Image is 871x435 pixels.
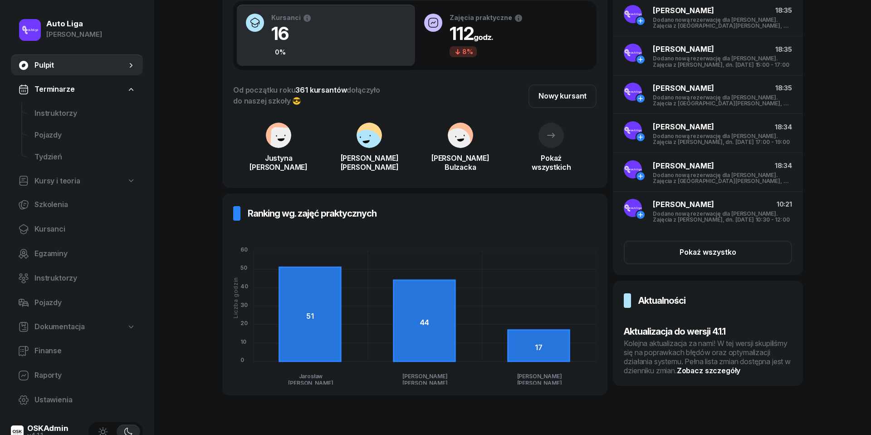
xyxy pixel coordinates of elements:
[624,44,642,62] img: logo-autoliga.png
[653,200,714,209] span: [PERSON_NAME]
[11,171,143,192] a: Kursy i teoria
[775,45,792,53] span: 18:35
[240,246,248,253] tspan: 60
[402,373,447,380] tspan: [PERSON_NAME]
[450,14,523,23] div: Zajęcia praktyczne
[450,46,477,57] div: 8%
[240,283,248,290] tspan: 40
[11,243,143,265] a: Egzaminy
[299,373,323,380] tspan: Jarosław
[288,380,333,386] tspan: [PERSON_NAME]
[653,122,714,131] span: [PERSON_NAME]
[27,103,143,124] a: Instruktorzy
[415,141,506,172] a: [PERSON_NAME]Bulzacka
[34,394,136,406] span: Ustawienia
[34,370,136,381] span: Raporty
[34,248,136,260] span: Egzaminy
[27,146,143,168] a: Tydzień
[528,84,597,108] a: Nowy kursant
[517,380,562,386] tspan: [PERSON_NAME]
[538,90,587,102] div: Nowy kursant
[240,320,248,326] tspan: 20
[653,55,792,67] div: Dodano nową rezerwację dla [PERSON_NAME]. Zajęcia z [PERSON_NAME], dn. [DATE] 15:00 - 17:00
[624,339,792,375] div: Kolejna aktualizacja za nami! W tej wersji skupiliśmy się na poprawkach błędów oraz optymalizacji...
[233,84,380,106] div: Od początku roku dołączyło do naszej szkoły 😎
[653,84,714,93] span: [PERSON_NAME]
[474,33,493,42] small: godz.
[638,293,685,308] h3: Aktualności
[653,44,714,54] span: [PERSON_NAME]
[248,206,377,221] h3: Ranking wg. zajęć praktycznych
[624,324,792,339] h3: Aktualizacja do wersji 4.1.1
[233,153,324,172] div: Justyna [PERSON_NAME]
[624,160,642,178] img: logo-autoliga.png
[237,5,415,66] button: Kursanci160%
[11,79,143,100] a: Terminarze
[324,153,415,172] div: [PERSON_NAME] [PERSON_NAME]
[46,20,102,28] div: Auto Liga
[27,124,143,146] a: Pojazdy
[295,85,347,94] span: 361 kursantów
[11,54,143,76] a: Pulpit
[680,247,736,258] div: Pokaż wszystko
[11,267,143,289] a: Instruktorzy
[402,380,447,386] tspan: [PERSON_NAME]
[624,83,642,101] img: logo-autoliga.png
[653,172,792,184] div: Dodano nową rezerwację dla [PERSON_NAME]. Zajęcia z [GEOGRAPHIC_DATA][PERSON_NAME], dn. [DATE] 13...
[11,389,143,411] a: Ustawienia
[240,264,247,271] tspan: 50
[11,365,143,386] a: Raporty
[775,162,792,169] span: 18:34
[34,345,136,357] span: Finanse
[233,141,324,172] a: Justyna[PERSON_NAME]
[27,425,69,432] div: OSKAdmin
[233,277,239,318] div: Liczba godzin
[506,133,597,172] a: Pokażwszystkich
[613,281,803,386] a: AktualnościAktualizacja do wersji 4.1.1Kolejna aktualizacja za nami! W tej wersji skupiliśmy się ...
[240,356,244,363] tspan: 0
[775,123,792,131] span: 18:34
[777,200,792,208] span: 10:21
[271,23,312,44] h1: 16
[775,6,792,14] span: 18:35
[34,199,136,211] span: Szkolenia
[775,84,792,92] span: 18:35
[624,5,642,23] img: logo-autoliga.png
[11,292,143,314] a: Pojazdy
[624,121,642,139] img: logo-autoliga.png
[517,373,562,380] tspan: [PERSON_NAME]
[653,6,714,15] span: [PERSON_NAME]
[11,218,143,240] a: Kursanci
[653,133,792,145] div: Dodano nową rezerwację dla [PERSON_NAME]. Zajęcia z [PERSON_NAME], dn. [DATE] 17:00 - 19:00
[34,175,80,187] span: Kursy i teoria
[34,108,136,119] span: Instruktorzy
[34,321,85,333] span: Dokumentacja
[11,194,143,216] a: Szkolenia
[34,151,136,163] span: Tydzień
[450,23,523,44] h1: 112
[34,223,136,235] span: Kursanci
[653,17,792,29] div: Dodano nową rezerwację dla [PERSON_NAME]. Zajęcia z [GEOGRAPHIC_DATA][PERSON_NAME], dn. [DATE] 13...
[653,161,714,170] span: [PERSON_NAME]
[271,14,312,23] div: Kursanci
[271,47,289,58] div: 0%
[240,302,248,308] tspan: 30
[653,211,792,222] div: Dodano nową rezerwację dla [PERSON_NAME]. Zajęcia z [PERSON_NAME], dn. [DATE] 10:30 - 12:00
[11,340,143,362] a: Finanse
[653,94,792,106] div: Dodano nową rezerwację dla [PERSON_NAME]. Zajęcia z [GEOGRAPHIC_DATA][PERSON_NAME], dn. [DATE] 13...
[240,338,246,345] tspan: 10
[415,153,506,172] div: [PERSON_NAME] Bulzacka
[11,316,143,337] a: Dokumentacja
[624,241,792,264] button: Pokaż wszystko
[506,153,597,172] div: Pokaż wszystkich
[324,141,415,172] a: [PERSON_NAME][PERSON_NAME]
[34,84,74,95] span: Terminarze
[34,59,127,71] span: Pulpit
[415,5,593,66] button: Zajęcia praktyczne112godz.8%
[34,297,136,309] span: Pojazdy
[46,29,102,40] div: [PERSON_NAME]
[34,129,136,141] span: Pojazdy
[624,199,642,217] img: logo-autoliga.png
[34,272,136,284] span: Instruktorzy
